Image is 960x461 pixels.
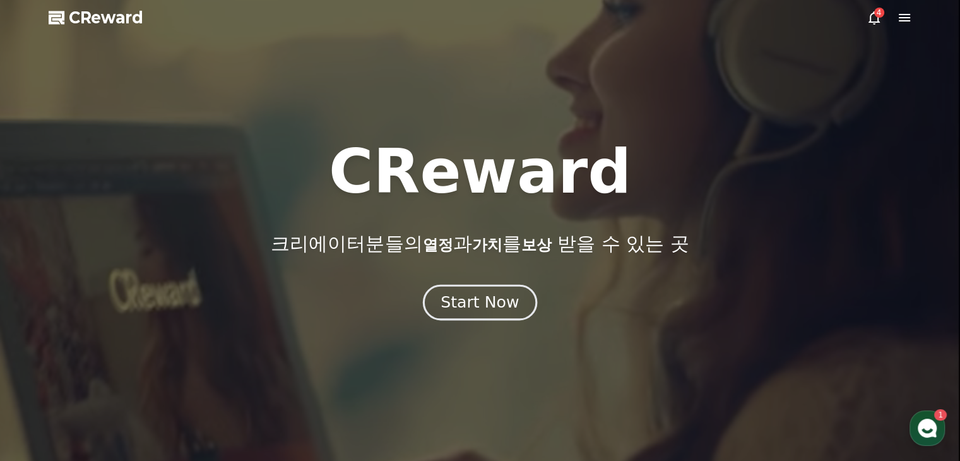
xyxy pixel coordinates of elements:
button: Start Now [423,285,537,321]
span: 설정 [195,375,210,385]
a: 1대화 [83,356,163,388]
div: Start Now [441,292,519,313]
span: 보상 [521,236,551,254]
span: 대화 [116,376,131,386]
a: 설정 [163,356,242,388]
span: 홈 [40,375,47,385]
span: 1 [128,356,133,366]
div: 4 [874,8,884,18]
h1: CReward [329,141,631,202]
a: CReward [49,8,143,28]
a: 홈 [4,356,83,388]
a: Start Now [425,298,535,310]
p: 크리에이터분들의 과 를 받을 수 있는 곳 [271,232,689,255]
span: 가치 [471,236,502,254]
a: 4 [867,10,882,25]
span: 열정 [422,236,453,254]
span: CReward [69,8,143,28]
